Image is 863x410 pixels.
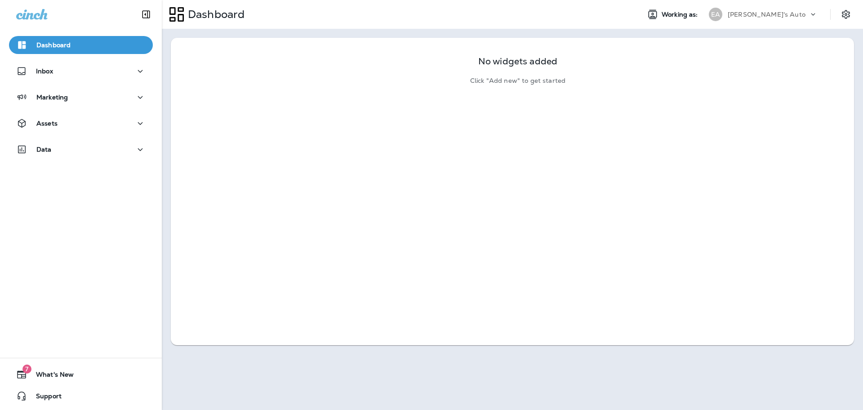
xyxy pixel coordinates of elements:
[27,392,62,403] span: Support
[9,36,153,54] button: Dashboard
[27,371,74,382] span: What's New
[9,88,153,106] button: Marketing
[9,140,153,158] button: Data
[184,8,245,21] p: Dashboard
[36,68,53,75] p: Inbox
[22,365,31,374] span: 7
[662,11,700,18] span: Working as:
[36,94,68,101] p: Marketing
[470,77,565,85] p: Click "Add new" to get started
[709,8,722,21] div: EA
[133,5,159,23] button: Collapse Sidebar
[36,120,58,127] p: Assets
[728,11,805,18] p: [PERSON_NAME]'s Auto
[9,114,153,132] button: Assets
[9,365,153,383] button: 7What's New
[9,62,153,80] button: Inbox
[9,387,153,405] button: Support
[36,41,71,49] p: Dashboard
[838,6,854,23] button: Settings
[478,58,557,65] p: No widgets added
[36,146,52,153] p: Data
